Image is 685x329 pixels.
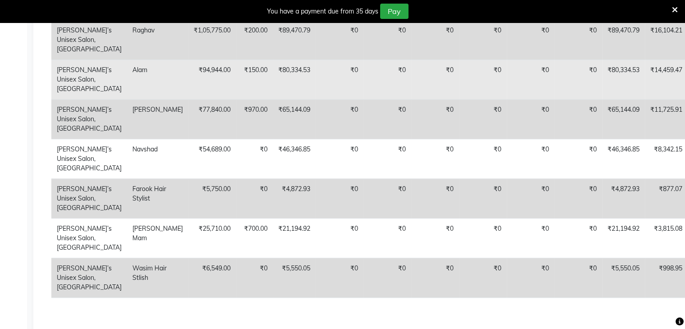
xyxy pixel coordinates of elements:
td: ₹0 [316,258,363,297]
td: ₹77,840.00 [188,99,236,139]
td: ₹0 [316,218,363,258]
td: ₹0 [411,99,459,139]
td: ₹0 [363,59,411,99]
td: ₹0 [316,99,363,139]
td: Alam [127,59,188,99]
td: ₹0 [363,218,411,258]
td: ₹0 [554,59,602,99]
td: Wasim Hair Stlish [127,258,188,297]
td: ₹0 [459,59,507,99]
td: ₹0 [554,139,602,178]
td: ₹21,194.92 [602,218,645,258]
td: ₹0 [411,20,459,60]
td: ₹89,470.79 [273,20,316,60]
div: You have a payment due from 35 days [267,7,378,16]
td: ₹80,334.53 [273,59,316,99]
td: [PERSON_NAME]’s Unisex Salon, [GEOGRAPHIC_DATA] [51,99,127,139]
td: ₹0 [363,99,411,139]
td: [PERSON_NAME] Mam [127,218,188,258]
td: ₹0 [554,258,602,297]
td: [PERSON_NAME]’s Unisex Salon, [GEOGRAPHIC_DATA] [51,20,127,60]
td: ₹5,750.00 [188,178,236,218]
td: ₹0 [411,139,459,178]
td: ₹5,550.05 [602,258,645,297]
td: ₹0 [459,178,507,218]
td: ₹0 [411,59,459,99]
td: ₹0 [363,258,411,297]
td: ₹0 [554,178,602,218]
td: ₹6,549.00 [188,258,236,297]
td: ₹0 [316,178,363,218]
td: ₹0 [411,178,459,218]
td: ₹0 [507,59,554,99]
td: ₹0 [507,218,554,258]
td: ₹0 [459,258,507,297]
td: ₹0 [507,99,554,139]
td: ₹0 [363,139,411,178]
td: ₹4,872.93 [273,178,316,218]
td: ₹0 [554,218,602,258]
td: ₹94,944.00 [188,59,236,99]
td: ₹0 [507,139,554,178]
td: [PERSON_NAME]’s Unisex Salon, [GEOGRAPHIC_DATA] [51,258,127,297]
td: ₹150.00 [236,59,273,99]
td: [PERSON_NAME]’s Unisex Salon, [GEOGRAPHIC_DATA] [51,218,127,258]
td: ₹0 [459,218,507,258]
td: ₹65,144.09 [602,99,645,139]
td: ₹46,346.85 [602,139,645,178]
td: ₹89,470.79 [602,20,645,60]
td: [PERSON_NAME]’s Unisex Salon, [GEOGRAPHIC_DATA] [51,139,127,178]
td: Farook Hair Stylist [127,178,188,218]
td: ₹700.00 [236,218,273,258]
td: Navshad [127,139,188,178]
td: ₹46,346.85 [273,139,316,178]
td: ₹0 [554,20,602,60]
td: [PERSON_NAME]’s Unisex Salon, [GEOGRAPHIC_DATA] [51,178,127,218]
td: ₹0 [236,258,273,297]
td: ₹0 [411,258,459,297]
td: ₹1,05,775.00 [188,20,236,60]
td: ₹0 [363,178,411,218]
td: [PERSON_NAME] [127,99,188,139]
td: ₹0 [459,20,507,60]
td: ₹65,144.09 [273,99,316,139]
td: ₹200.00 [236,20,273,60]
td: [PERSON_NAME]’s Unisex Salon, [GEOGRAPHIC_DATA] [51,59,127,99]
td: ₹0 [316,20,363,60]
td: ₹25,710.00 [188,218,236,258]
td: ₹0 [459,99,507,139]
td: ₹0 [459,139,507,178]
td: ₹21,194.92 [273,218,316,258]
td: ₹0 [507,178,554,218]
td: ₹0 [507,20,554,60]
td: ₹0 [411,218,459,258]
td: ₹0 [507,258,554,297]
td: ₹0 [363,20,411,60]
td: ₹0 [554,99,602,139]
td: ₹80,334.53 [602,59,645,99]
td: ₹0 [236,178,273,218]
td: ₹54,689.00 [188,139,236,178]
td: ₹4,872.93 [602,178,645,218]
td: ₹0 [236,139,273,178]
td: ₹0 [316,139,363,178]
td: Raghav [127,20,188,60]
td: ₹970.00 [236,99,273,139]
button: Pay [380,4,408,19]
td: ₹0 [316,59,363,99]
td: ₹5,550.05 [273,258,316,297]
